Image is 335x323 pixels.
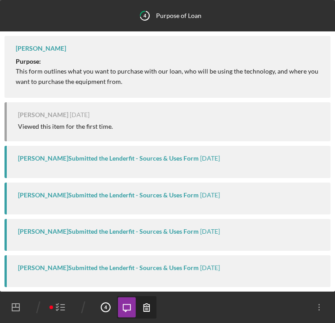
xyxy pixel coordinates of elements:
div: Purpose of Loan [156,12,201,19]
time: 2025-09-02 18:26 [200,264,220,271]
time: 2025-09-02 18:24 [200,192,220,199]
div: [PERSON_NAME] Submitted the Lenderfit - Sources & Uses Form [18,155,199,162]
div: [PERSON_NAME] [16,45,66,52]
tspan: 4 [143,13,147,18]
tspan: 4 [104,305,107,310]
strong: Purpose: [16,57,41,65]
p: This form outlines what you want to purchase with our loan, who will be using the technology, and... [16,66,322,87]
div: [PERSON_NAME] Submitted the Lenderfit - Sources & Uses Form [18,264,199,271]
div: Viewed this item for the first time. [18,123,113,130]
time: 2025-09-02 18:25 [200,228,220,235]
div: [PERSON_NAME] Submitted the Lenderfit - Sources & Uses Form [18,228,199,235]
time: 2025-09-02 18:24 [200,155,220,162]
time: 2025-09-02 18:20 [70,111,89,118]
div: [PERSON_NAME] [18,111,68,118]
div: [PERSON_NAME] Submitted the Lenderfit - Sources & Uses Form [18,192,199,199]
